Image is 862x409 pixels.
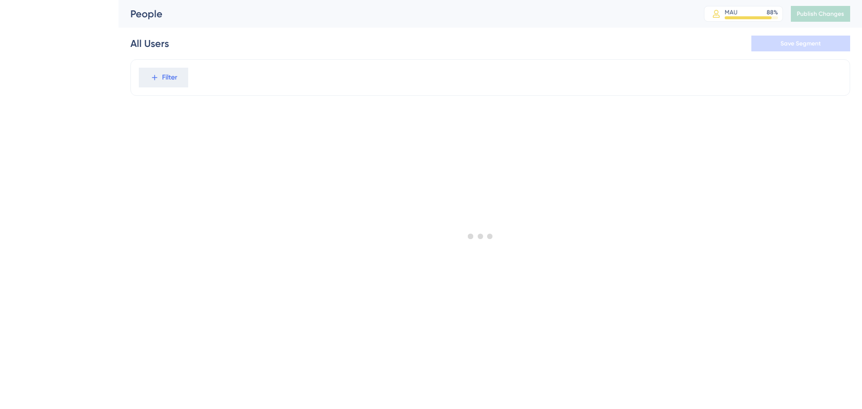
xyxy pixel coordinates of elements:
[751,36,850,51] button: Save Segment
[130,37,169,50] div: All Users
[725,8,738,16] div: MAU
[780,40,821,47] span: Save Segment
[791,6,850,22] button: Publish Changes
[797,10,844,18] span: Publish Changes
[767,8,778,16] div: 88 %
[130,7,679,21] div: People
